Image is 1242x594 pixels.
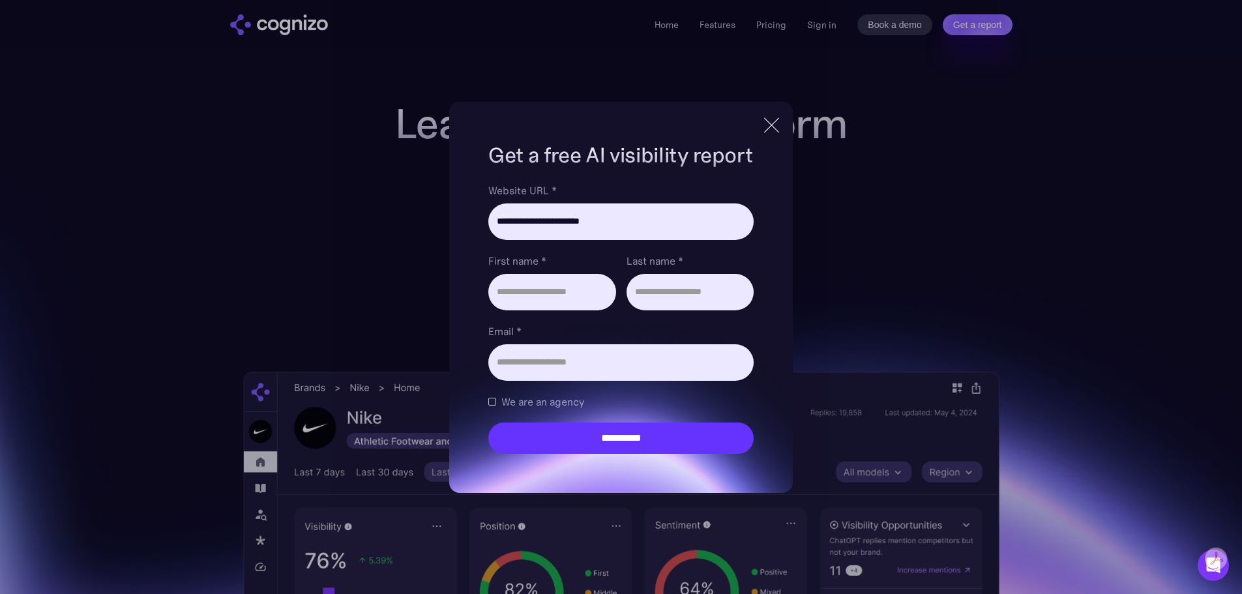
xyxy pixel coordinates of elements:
[488,253,615,269] label: First name *
[1198,550,1229,581] div: Open Intercom Messenger
[488,183,753,454] form: Brand Report Form
[488,141,753,170] h1: Get a free AI visibility report
[501,394,584,409] span: We are an agency
[488,183,753,198] label: Website URL *
[488,323,753,339] label: Email *
[627,253,754,269] label: Last name *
